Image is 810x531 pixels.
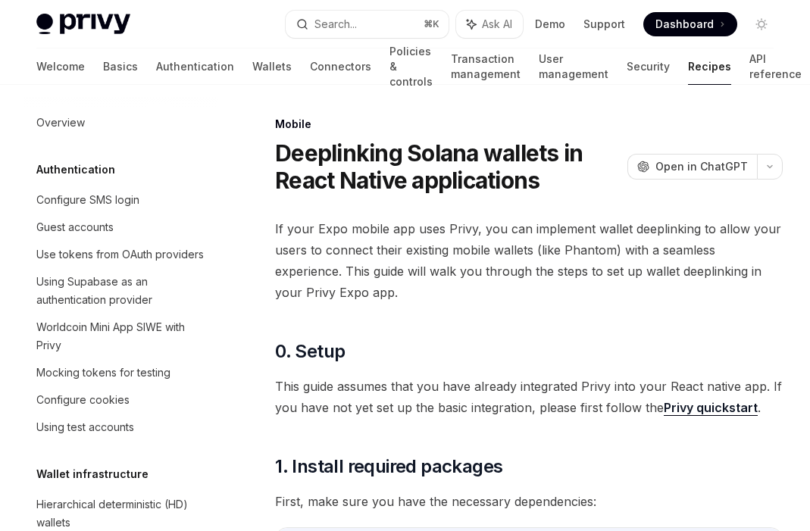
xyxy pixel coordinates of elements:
[36,48,85,85] a: Welcome
[535,17,565,32] a: Demo
[24,359,218,386] a: Mocking tokens for testing
[36,391,130,409] div: Configure cookies
[275,139,621,194] h1: Deeplinking Solana wallets in React Native applications
[24,109,218,136] a: Overview
[664,400,758,416] a: Privy quickstart
[24,214,218,241] a: Guest accounts
[36,218,114,236] div: Guest accounts
[24,414,218,441] a: Using test accounts
[749,12,774,36] button: Toggle dark mode
[275,117,783,132] div: Mobile
[451,48,521,85] a: Transaction management
[275,339,345,364] span: 0. Setup
[643,12,737,36] a: Dashboard
[24,386,218,414] a: Configure cookies
[36,318,209,355] div: Worldcoin Mini App SIWE with Privy
[275,218,783,303] span: If your Expo mobile app uses Privy, you can implement wallet deeplinking to allow your users to c...
[389,48,433,85] a: Policies & controls
[275,376,783,418] span: This guide assumes that you have already integrated Privy into your React native app. If you have...
[24,241,218,268] a: Use tokens from OAuth providers
[655,17,714,32] span: Dashboard
[36,191,139,209] div: Configure SMS login
[314,15,357,33] div: Search...
[252,48,292,85] a: Wallets
[286,11,449,38] button: Search...⌘K
[749,48,802,85] a: API reference
[275,491,783,512] span: First, make sure you have the necessary dependencies:
[310,48,371,85] a: Connectors
[36,161,115,179] h5: Authentication
[36,418,134,436] div: Using test accounts
[36,364,170,382] div: Mocking tokens for testing
[24,186,218,214] a: Configure SMS login
[36,273,209,309] div: Using Supabase as an authentication provider
[36,14,130,35] img: light logo
[103,48,138,85] a: Basics
[275,454,502,479] span: 1. Install required packages
[36,465,149,483] h5: Wallet infrastructure
[482,17,512,32] span: Ask AI
[456,11,523,38] button: Ask AI
[583,17,625,32] a: Support
[24,268,218,314] a: Using Supabase as an authentication provider
[24,314,218,359] a: Worldcoin Mini App SIWE with Privy
[156,48,234,85] a: Authentication
[36,245,204,264] div: Use tokens from OAuth providers
[655,159,748,174] span: Open in ChatGPT
[424,18,439,30] span: ⌘ K
[627,48,670,85] a: Security
[688,48,731,85] a: Recipes
[627,154,757,180] button: Open in ChatGPT
[539,48,608,85] a: User management
[36,114,85,132] div: Overview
